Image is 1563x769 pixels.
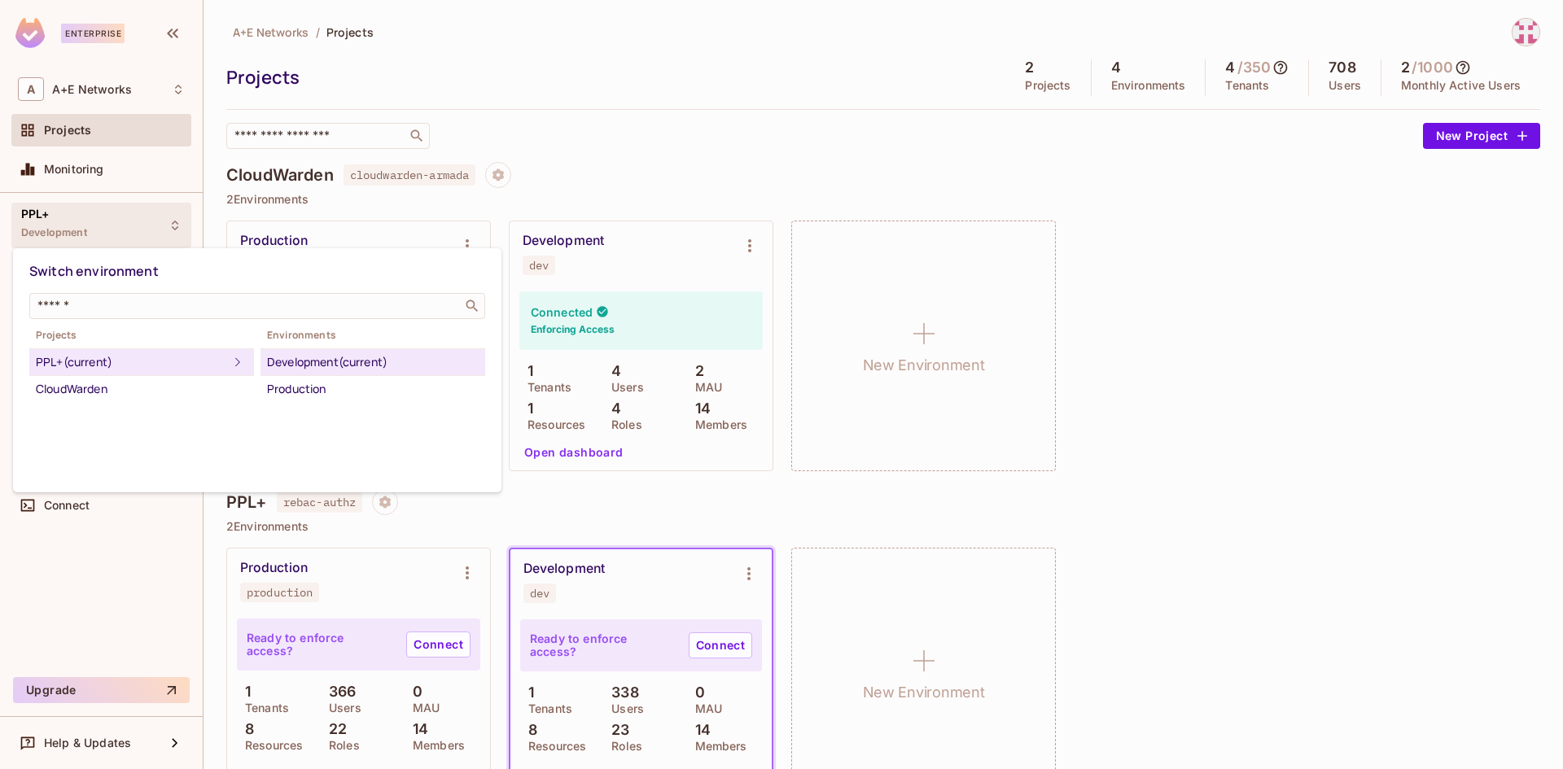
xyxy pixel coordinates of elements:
div: CloudWarden [36,379,247,399]
div: PPL+ (current) [36,352,228,372]
span: Projects [29,329,254,342]
span: Environments [260,329,485,342]
span: Switch environment [29,262,159,280]
div: Development (current) [267,352,479,372]
div: Production [267,379,479,399]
